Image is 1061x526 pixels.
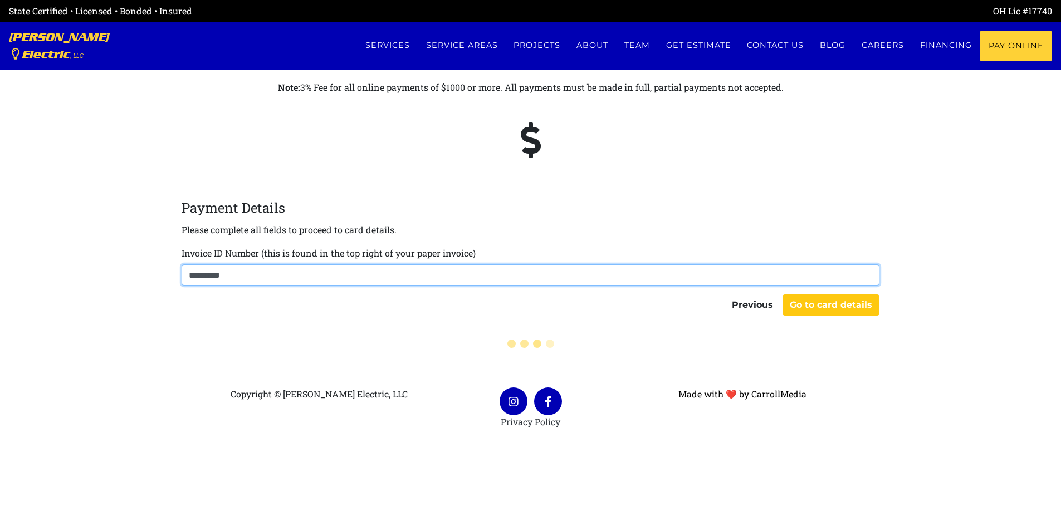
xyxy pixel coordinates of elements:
a: Financing [912,31,980,60]
p: 3% Fee for all online payments of $1000 or more. All payments must be made in full, partial payme... [222,80,840,95]
a: Contact us [739,31,812,60]
legend: Payment Details [182,198,880,218]
span: Copyright © [PERSON_NAME] Electric, LLC [231,388,408,400]
a: Team [617,31,658,60]
a: Get estimate [658,31,739,60]
strong: Note: [278,81,300,93]
div: State Certified • Licensed • Bonded • Insured [9,4,531,18]
a: [PERSON_NAME] Electric, LLC [9,22,110,70]
label: Invoice ID Number (this is found in the top right of your paper invoice) [182,247,476,260]
a: Pay Online [980,31,1052,61]
a: Privacy Policy [501,416,560,427]
button: Previous [725,294,780,316]
a: Service Areas [418,31,506,60]
a: Projects [506,31,569,60]
a: Careers [854,31,912,60]
p: Please complete all fields to proceed to card details. [182,222,397,238]
span: , LLC [70,53,84,59]
a: Services [357,31,418,60]
a: Blog [812,31,854,60]
a: Made with ❤ by CarrollMedia [678,388,806,400]
a: About [569,31,617,60]
div: OH Lic #17740 [531,4,1053,18]
button: Go to card details [783,294,879,316]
